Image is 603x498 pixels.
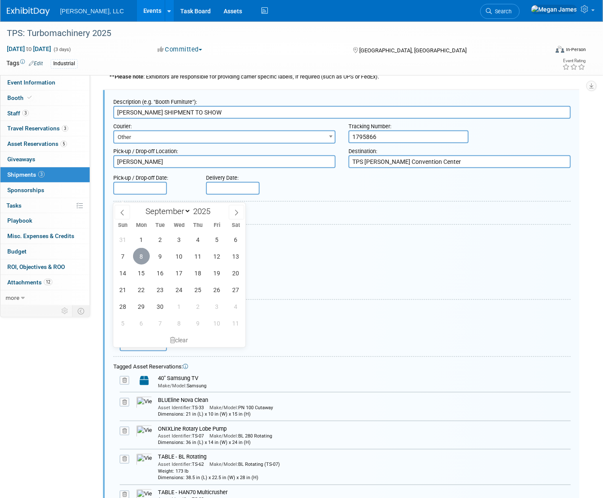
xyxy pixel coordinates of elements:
[62,125,68,132] span: 3
[38,171,45,178] span: 3
[51,59,78,68] div: Industrial
[7,187,44,193] span: Sponsorships
[359,47,467,54] span: [GEOGRAPHIC_DATA], [GEOGRAPHIC_DATA]
[113,363,571,371] div: Tagged Asset Reservations:
[0,152,90,167] a: Giveaways
[113,119,336,130] div: Courier:
[132,223,151,228] span: Mon
[492,8,512,15] span: Search
[5,3,445,20] body: Rich Text Area. Press ALT-0 for help.
[209,248,225,265] span: September 12, 2025
[152,315,169,332] span: October 7, 2025
[227,223,245,228] span: Sat
[158,462,204,468] span: TS-62
[158,374,571,382] div: 40" Samsung TV
[171,231,188,248] span: September 3, 2025
[114,315,131,332] span: October 5, 2025
[6,45,52,53] span: [DATE] [DATE]
[136,396,152,409] img: View Images
[0,198,90,213] a: Tasks
[208,223,227,228] span: Fri
[6,59,43,69] td: Tags
[27,95,32,100] i: Booth reservation complete
[531,5,577,14] img: Megan James
[171,248,188,265] span: September 10, 2025
[142,206,191,217] select: Month
[114,281,131,298] span: September 21, 2025
[53,47,71,52] span: (3 days)
[500,45,586,57] div: Event Format
[0,244,90,259] a: Budget
[113,223,132,228] span: Sun
[171,315,188,332] span: October 8, 2025
[58,305,73,317] td: Personalize Event Tab Strip
[0,167,90,182] a: Shipments3
[348,119,571,130] div: Tracking Number:
[7,232,74,239] span: Misc. Expenses & Credits
[6,202,21,209] span: Tasks
[115,73,143,80] b: Please note
[562,59,585,63] div: Event Rating
[7,110,29,117] span: Staff
[158,425,571,433] div: ONIXLine Rotary Lobe Pump
[7,279,52,286] span: Attachments
[7,171,45,178] span: Shipments
[7,156,35,163] span: Giveaways
[7,79,55,86] span: Event Information
[556,46,564,53] img: Format-Inperson.png
[190,231,206,248] span: September 4, 2025
[120,428,130,434] a: Remove
[158,396,571,404] div: BLUEline Nova Clean
[191,206,217,216] input: Year
[566,46,586,53] div: In-Person
[171,298,188,315] span: October 1, 2025
[209,265,225,281] span: September 19, 2025
[209,405,273,410] span: PN 100 Cutaway
[155,45,206,54] button: Committed
[209,298,225,315] span: October 3, 2025
[133,298,150,315] span: September 29, 2025
[6,294,19,301] span: more
[158,383,206,389] span: Samsung
[209,462,238,468] span: Make/Model:
[190,298,206,315] span: October 2, 2025
[44,279,52,285] span: 12
[170,223,189,228] span: Wed
[209,281,225,298] span: September 26, 2025
[113,94,571,106] div: Description (e.g. "Booth Furniture"):
[0,275,90,290] a: Attachments12
[348,144,571,155] div: Destination:
[190,265,206,281] span: September 18, 2025
[113,144,336,155] div: Pick-up / Drop-off Location:
[158,475,567,482] div: Dimensions: 38.5 in (L) x 22.5 in (W) x 28 in (H)
[0,260,90,275] a: ROI, Objectives & ROO
[7,7,50,16] img: ExhibitDay
[7,263,65,270] span: ROI, Objectives & ROO
[158,440,567,447] div: Dimensions: 36 in (L) x 14 in (W) x 24 in (H)
[0,183,90,198] a: Sponsorships
[190,281,206,298] span: September 25, 2025
[114,231,131,248] span: August 31, 2025
[113,231,571,239] div: Cost:
[22,110,29,116] span: 3
[114,298,131,315] span: September 28, 2025
[133,231,150,248] span: September 1, 2025
[136,374,152,387] img: Capital-Asset-Icon-2.png
[158,468,567,475] div: Weight: 173 lb
[209,433,272,439] span: BL 280 Rotating
[0,229,90,244] a: Misc. Expenses & Credits
[120,492,130,498] a: Remove
[60,8,124,15] span: [PERSON_NAME], LLC
[5,3,445,20] p: Crate - 64x47x52 / 1000LBS Crate – 67x41x44 / 800LBS
[158,453,571,461] div: TABLE - BL Rotating
[133,315,150,332] span: October 6, 2025
[113,333,245,347] div: clear
[133,281,150,298] span: September 22, 2025
[151,223,170,228] span: Tue
[158,433,192,439] span: Asset Identifier:
[152,248,169,265] span: September 9, 2025
[113,170,193,182] div: Pick-up / Drop-off Date:
[0,213,90,228] a: Playbook
[209,315,225,332] span: October 10, 2025
[7,140,67,147] span: Asset Reservations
